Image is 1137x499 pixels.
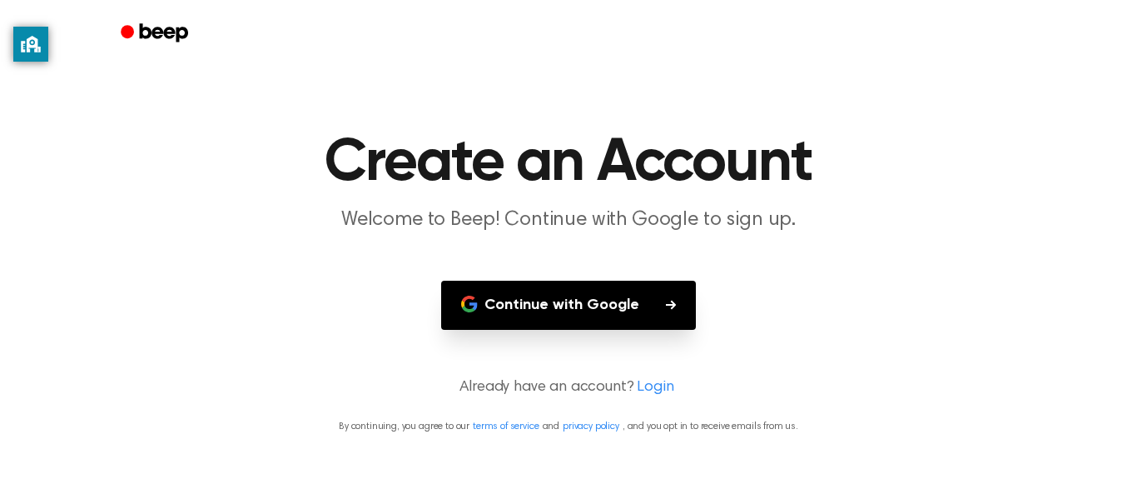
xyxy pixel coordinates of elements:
a: terms of service [473,422,539,432]
a: privacy policy [563,422,619,432]
p: By continuing, you agree to our and , and you opt in to receive emails from us. [20,419,1117,434]
h1: Create an Account [142,133,995,193]
a: Login [637,377,673,399]
button: privacy banner [13,27,48,62]
p: Welcome to Beep! Continue with Google to sign up. [249,207,888,234]
a: Beep [109,17,203,50]
p: Already have an account? [20,377,1117,399]
button: Continue with Google [441,281,696,330]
